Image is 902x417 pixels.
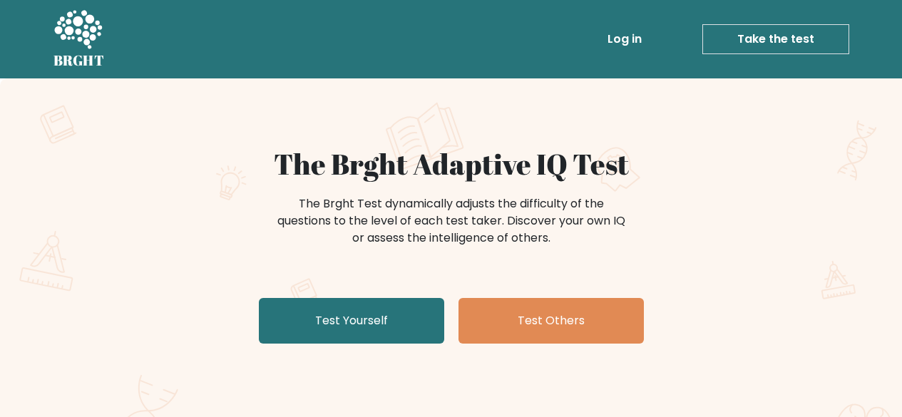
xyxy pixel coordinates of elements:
h5: BRGHT [53,52,105,69]
div: The Brght Test dynamically adjusts the difficulty of the questions to the level of each test take... [273,195,630,247]
a: Test Others [458,298,644,344]
a: BRGHT [53,6,105,73]
h1: The Brght Adaptive IQ Test [103,147,799,181]
a: Log in [602,25,647,53]
a: Test Yourself [259,298,444,344]
a: Take the test [702,24,849,54]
